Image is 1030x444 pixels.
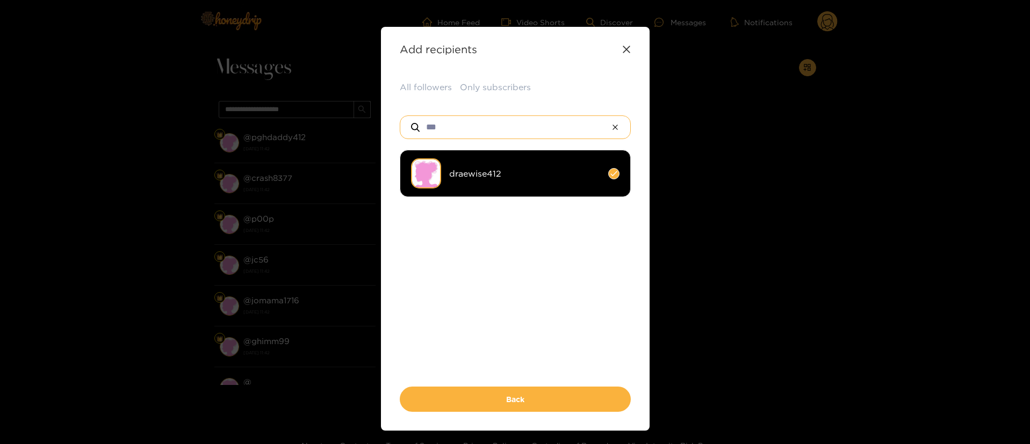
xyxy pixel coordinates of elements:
button: Only subscribers [460,81,531,93]
span: draewise412 [449,168,600,180]
img: no-avatar.png [411,158,441,188]
strong: Add recipients [400,43,477,55]
button: All followers [400,81,452,93]
button: Back [400,387,631,412]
